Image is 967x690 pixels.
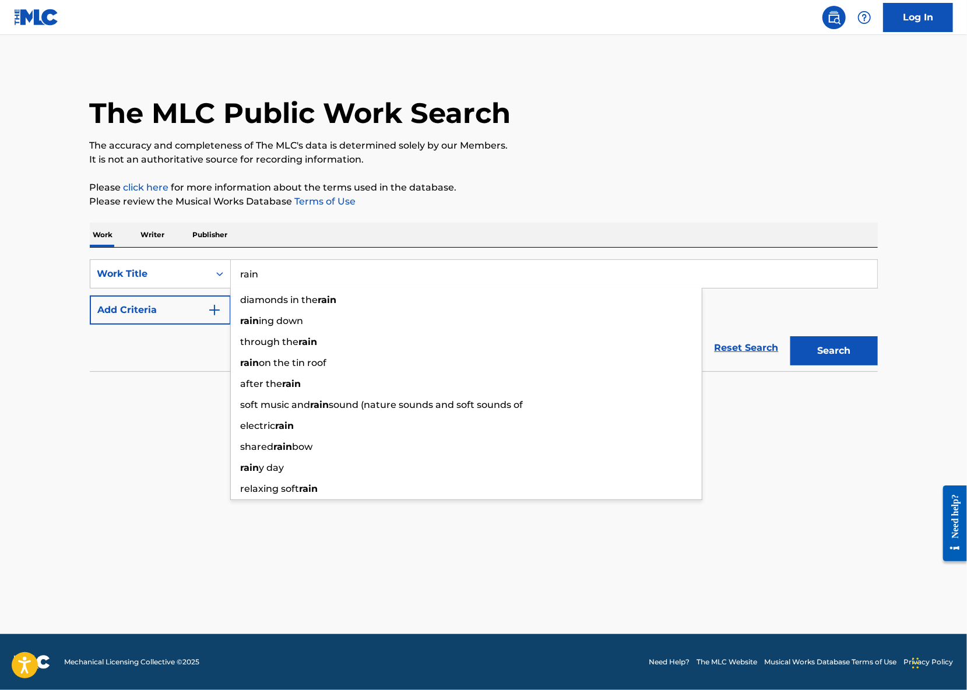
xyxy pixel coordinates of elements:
img: search [827,10,841,24]
span: relaxing soft [241,483,300,494]
strong: rain [283,378,301,389]
p: Work [90,223,117,247]
a: Log In [883,3,953,32]
a: click here [124,182,169,193]
a: Need Help? [649,657,690,667]
strong: rain [311,399,329,410]
img: MLC Logo [14,9,59,26]
a: Privacy Policy [903,657,953,667]
strong: rain [241,462,259,473]
span: electric [241,420,276,431]
a: Public Search [822,6,846,29]
p: It is not an authoritative source for recording information. [90,153,878,167]
strong: rain [276,420,294,431]
a: Reset Search [709,335,785,361]
div: Work Title [97,267,202,281]
a: The MLC Website [697,657,757,667]
img: 9d2ae6d4665cec9f34b9.svg [208,303,221,317]
button: Search [790,336,878,365]
iframe: Resource Center [934,477,967,571]
p: Writer [138,223,168,247]
h1: The MLC Public Work Search [90,96,511,131]
strong: rain [241,357,259,368]
img: logo [14,655,50,669]
strong: rain [299,336,318,347]
div: Help [853,6,876,29]
a: Terms of Use [293,196,356,207]
strong: rain [318,294,337,305]
strong: rain [241,315,259,326]
span: Mechanical Licensing Collective © 2025 [64,657,199,667]
button: Add Criteria [90,295,231,325]
p: Please review the Musical Works Database [90,195,878,209]
a: Musical Works Database Terms of Use [764,657,896,667]
p: The accuracy and completeness of The MLC's data is determined solely by our Members. [90,139,878,153]
strong: rain [300,483,318,494]
span: bow [293,441,313,452]
span: after the [241,378,283,389]
span: through the [241,336,299,347]
span: on the tin roof [259,357,327,368]
span: sound (nature sounds and soft sounds of [329,399,523,410]
p: Publisher [189,223,231,247]
form: Search Form [90,259,878,371]
img: help [857,10,871,24]
div: Drag [912,646,919,681]
p: Please for more information about the terms used in the database. [90,181,878,195]
strong: rain [274,441,293,452]
span: diamonds in the [241,294,318,305]
span: soft music and [241,399,311,410]
iframe: Chat Widget [909,634,967,690]
span: ing down [259,315,304,326]
span: shared [241,441,274,452]
span: y day [259,462,284,473]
